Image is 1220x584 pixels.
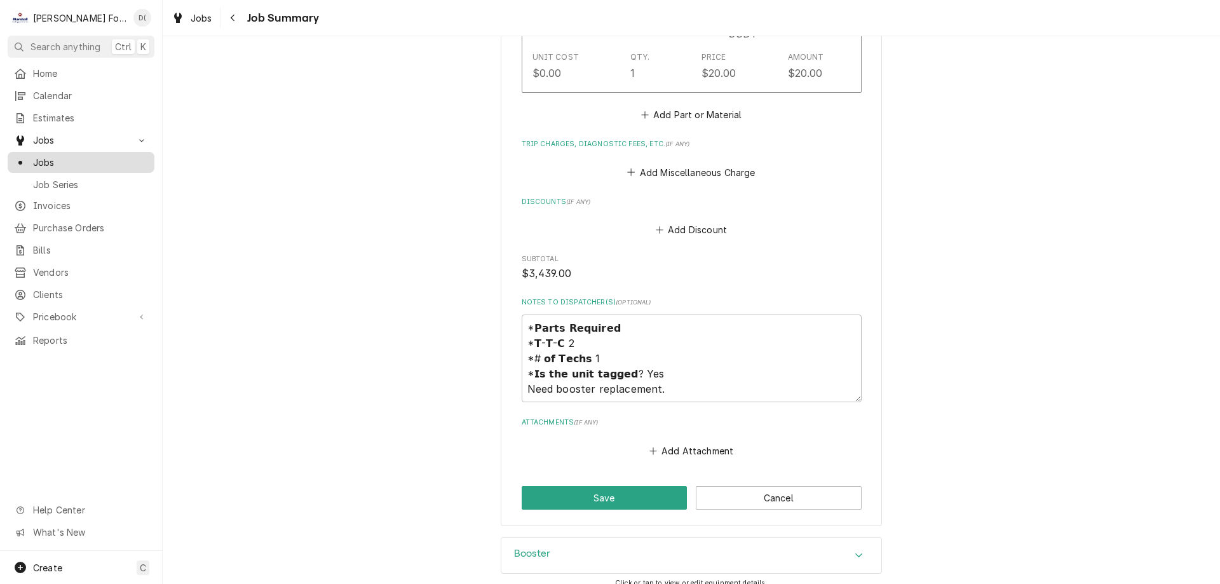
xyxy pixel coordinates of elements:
div: Amount [788,51,824,63]
div: Booster [501,537,882,574]
span: Home [33,67,148,80]
a: Calendar [8,85,154,106]
span: Clients [33,288,148,301]
span: Purchase Orders [33,221,148,234]
a: Clients [8,284,154,305]
div: Qty. [630,51,650,63]
span: Help Center [33,503,147,517]
button: Add Part or Material [639,106,743,124]
div: Unit Cost [532,51,579,63]
a: Purchase Orders [8,217,154,238]
div: [PERSON_NAME] Food Equipment Service [33,11,126,25]
span: Jobs [191,11,212,25]
div: M [11,9,29,27]
span: Create [33,562,62,573]
span: Vendors [33,266,148,279]
a: Jobs [8,152,154,173]
div: Derek Testa (81)'s Avatar [133,9,151,27]
span: K [140,40,146,53]
button: Add Miscellaneous Charge [625,163,757,181]
a: Home [8,63,154,84]
button: Search anythingCtrlK [8,36,154,58]
div: Trip Charges, Diagnostic Fees, etc. [522,139,862,181]
span: Subtotal [522,266,862,282]
span: Jobs [33,133,129,147]
a: Go to Help Center [8,499,154,520]
a: Bills [8,240,154,261]
a: Jobs [166,8,217,29]
span: ( if any ) [566,198,590,205]
span: Job Series [33,178,148,191]
div: Attachments [522,418,862,459]
span: $3,439.00 [522,268,571,280]
a: Estimates [8,107,154,128]
label: Attachments [522,418,862,428]
div: 1 [630,65,635,81]
span: C [140,561,146,574]
div: D( [133,9,151,27]
div: Discounts [522,197,862,239]
div: Button Group [522,486,862,510]
button: Navigate back [223,8,243,28]
button: Save [522,486,688,510]
div: Price [701,51,726,63]
div: Notes to Dispatcher(s) [522,297,862,402]
span: ( optional ) [616,299,651,306]
a: Go to Jobs [8,130,154,151]
span: Pricebook [33,310,129,323]
a: Job Series [8,174,154,195]
div: Button Group Row [522,486,862,510]
button: Add Discount [653,221,729,239]
label: Discounts [522,197,862,207]
label: Notes to Dispatcher(s) [522,297,862,308]
span: Estimates [33,111,148,125]
div: $0.00 [532,65,562,81]
span: Search anything [30,40,100,53]
span: Job Summary [243,10,320,27]
span: Reports [33,334,148,347]
div: Accordion Header [501,538,881,573]
span: Subtotal [522,254,862,264]
button: Cancel [696,486,862,510]
span: What's New [33,526,147,539]
button: Accordion Details Expand Trigger [501,538,881,573]
div: Marshall Food Equipment Service's Avatar [11,9,29,27]
a: Go to What's New [8,522,154,543]
h3: Booster [514,548,550,560]
a: Reports [8,330,154,351]
label: Trip Charges, Diagnostic Fees, etc. [522,139,862,149]
div: $20.00 [701,65,736,81]
span: Jobs [33,156,148,169]
span: Invoices [33,199,148,212]
a: Go to Pricebook [8,306,154,327]
a: Vendors [8,262,154,283]
span: ( if any ) [574,419,598,426]
div: Subtotal [522,254,862,282]
textarea: *𝗣𝗮𝗿𝘁𝘀 𝗥𝗲𝗾𝘂𝗶𝗿𝗲𝗱 *𝗧-𝗧-𝗖 2 *# 𝗼𝗳 𝗧𝗲𝗰𝗵𝘀 1 *𝗜𝘀 𝘁𝗵𝗲 𝘂𝗻𝗶𝘁 𝘁𝗮𝗴𝗴𝗲𝗱? Yes Need booster replacement. [522,315,862,402]
span: ( if any ) [665,140,689,147]
span: Ctrl [115,40,132,53]
div: $20.00 [788,65,823,81]
span: Calendar [33,89,148,102]
a: Invoices [8,195,154,216]
button: Add Attachment [647,442,736,459]
span: Bills [33,243,148,257]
